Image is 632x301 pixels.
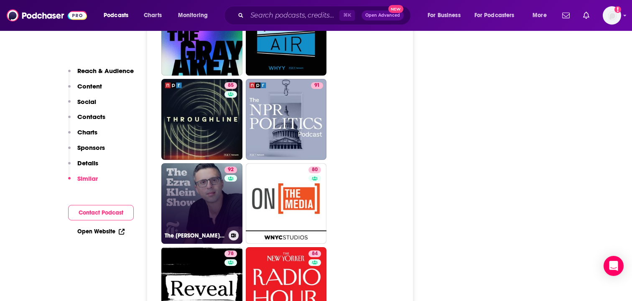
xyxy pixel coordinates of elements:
button: Show profile menu [603,6,621,25]
span: More [533,10,547,21]
p: Reach & Audience [77,67,134,75]
span: 78 [228,250,234,258]
button: Similar [68,175,98,190]
span: Podcasts [104,10,128,21]
span: 80 [312,166,318,174]
button: open menu [98,9,139,22]
a: 91 [311,82,323,89]
span: For Business [428,10,461,21]
p: Charts [77,128,97,136]
a: 80 [246,163,327,244]
span: 91 [314,81,320,90]
svg: Add a profile image [614,6,621,13]
div: Open Intercom Messenger [604,256,624,276]
button: Contact Podcast [68,205,134,220]
button: Charts [68,128,97,144]
span: 84 [312,250,318,258]
p: Sponsors [77,144,105,152]
button: Content [68,82,102,98]
a: 85 [161,79,242,160]
a: Charts [138,9,167,22]
a: 78 [224,250,237,257]
a: 84 [308,250,321,257]
img: Podchaser - Follow, Share and Rate Podcasts [7,8,87,23]
img: User Profile [603,6,621,25]
div: Search podcasts, credits, & more... [232,6,419,25]
span: ⌘ K [339,10,355,21]
button: Contacts [68,113,105,128]
button: Social [68,98,96,113]
span: 85 [228,81,234,90]
span: Monitoring [178,10,208,21]
a: 92The [PERSON_NAME] Show [161,163,242,244]
button: open menu [527,9,557,22]
a: 92 [224,167,237,173]
a: 91 [246,79,327,160]
p: Social [77,98,96,106]
button: Details [68,159,98,175]
p: Content [77,82,102,90]
button: open menu [469,9,527,22]
span: Open Advanced [365,13,400,18]
button: Open AdvancedNew [362,10,404,20]
a: Show notifications dropdown [580,8,593,23]
p: Details [77,159,98,167]
button: Reach & Audience [68,67,134,82]
a: Open Website [77,228,125,235]
span: 92 [228,166,234,174]
button: Sponsors [68,144,105,159]
a: 85 [224,82,237,89]
p: Contacts [77,113,105,121]
span: For Podcasters [474,10,515,21]
a: Show notifications dropdown [559,8,573,23]
span: Logged in as dw2216 [603,6,621,25]
h3: The [PERSON_NAME] Show [165,232,225,239]
input: Search podcasts, credits, & more... [247,9,339,22]
span: New [388,5,403,13]
p: Similar [77,175,98,182]
button: open menu [422,9,471,22]
a: 80 [308,167,321,173]
span: Charts [144,10,162,21]
button: open menu [172,9,219,22]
